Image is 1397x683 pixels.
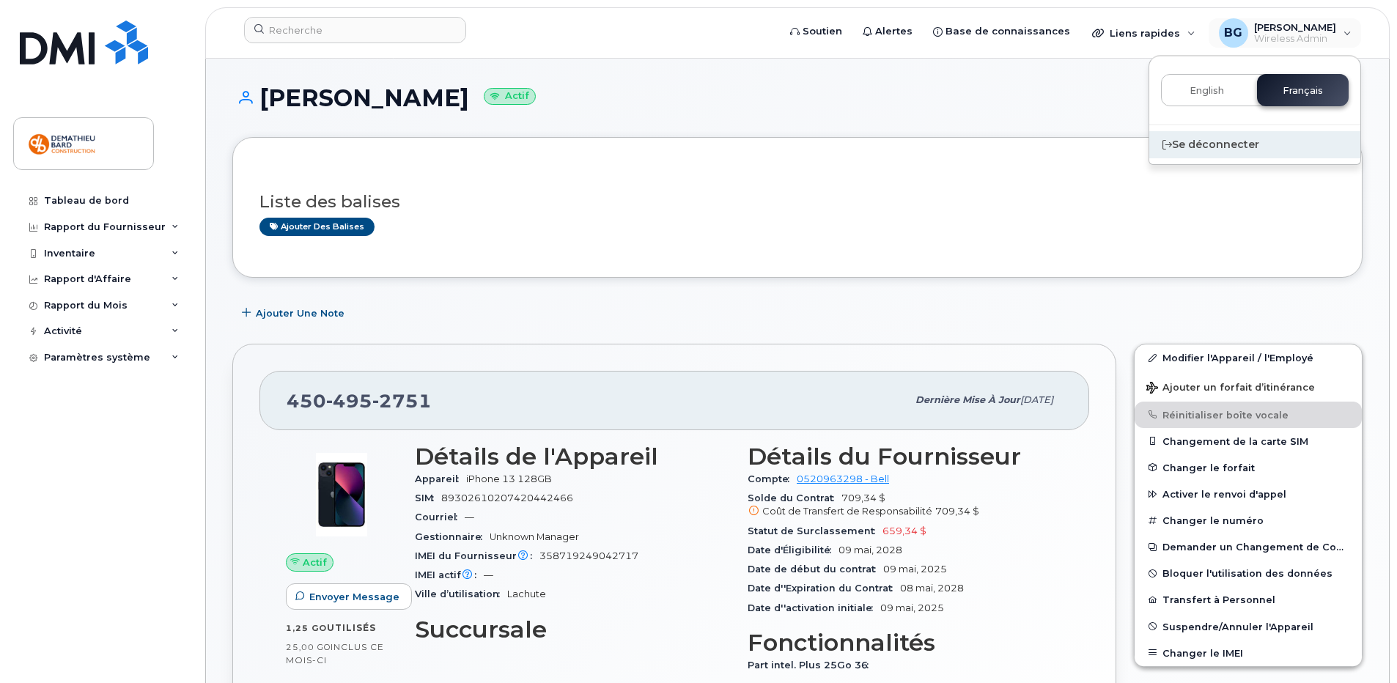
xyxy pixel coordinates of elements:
span: iPhone 13 128GB [466,473,552,484]
span: Lachute [507,588,546,599]
button: Bloquer l'utilisation des données [1135,560,1362,586]
button: Changer le IMEI [1135,640,1362,666]
span: Suspendre/Annuler l'Appareil [1162,621,1313,632]
span: [DATE] [1020,394,1053,405]
span: Activer le renvoi d'appel [1162,489,1286,500]
span: Statut de Surclassement [748,525,882,536]
span: 709,34 $ [748,492,1063,519]
span: 89302610207420442466 [441,492,573,503]
span: IMEI actif [415,569,484,580]
small: Actif [484,88,536,105]
span: Date d''activation initiale [748,602,880,613]
span: 1,25 Go [286,623,327,633]
button: Réinitialiser boîte vocale [1135,402,1362,428]
button: Ajouter un forfait d’itinérance [1135,372,1362,402]
span: 358719249042717 [539,550,638,561]
button: Ajouter une Note [232,300,357,326]
button: Activer le renvoi d'appel [1135,481,1362,507]
span: Compte [748,473,797,484]
h3: Fonctionnalités [748,630,1063,656]
span: Actif [303,555,327,569]
span: Appareil [415,473,466,484]
a: Modifier l'Appareil / l'Employé [1135,344,1362,371]
span: utilisés [327,622,376,633]
button: Changer le forfait [1135,454,1362,481]
h3: Détails de l'Appareil [415,443,730,470]
button: Envoyer Message [286,583,412,610]
span: 709,34 $ [935,506,979,517]
span: Dernière mise à jour [915,394,1020,405]
span: Courriel [415,512,465,523]
span: Gestionnaire [415,531,490,542]
span: Ville d’utilisation [415,588,507,599]
span: 659,34 $ [882,525,926,536]
span: Part intel. Plus 25Go 36 [748,660,876,671]
span: 25,00 Go [286,642,331,652]
span: Ajouter un forfait d’itinérance [1146,382,1315,396]
button: Changement de la carte SIM [1135,428,1362,454]
span: 09 mai, 2025 [880,602,944,613]
span: Changer le forfait [1162,462,1255,473]
span: 450 [287,390,432,412]
span: — [465,512,474,523]
span: SIM [415,492,441,503]
span: 08 mai, 2028 [900,583,964,594]
span: — [484,569,493,580]
a: Ajouter des balises [259,218,375,236]
span: English [1190,85,1224,97]
span: Date d''Expiration du Contrat [748,583,900,594]
span: 495 [326,390,372,412]
span: 09 mai, 2025 [883,564,947,575]
button: Transfert à Personnel [1135,586,1362,613]
h1: [PERSON_NAME] [232,85,1363,111]
button: Changer le numéro [1135,507,1362,534]
span: Solde du Contrat [748,492,841,503]
span: 09 mai, 2028 [838,544,902,555]
span: inclus ce mois-ci [286,641,384,665]
a: 0520963298 - Bell [797,473,889,484]
h3: Détails du Fournisseur [748,443,1063,470]
h3: Liste des balises [259,193,1335,211]
span: Ajouter une Note [256,306,344,320]
span: 2751 [372,390,432,412]
div: Se déconnecter [1149,131,1360,158]
h3: Succursale [415,616,730,643]
span: IMEI du Fournisseur [415,550,539,561]
button: Suspendre/Annuler l'Appareil [1135,613,1362,640]
span: Date de début du contrat [748,564,883,575]
span: Coût de Transfert de Responsabilité [762,506,932,517]
span: Envoyer Message [309,590,399,604]
button: Demander un Changement de Compte [1135,534,1362,560]
img: image20231002-3703462-1ig824h.jpeg [298,451,386,539]
span: Date d'Éligibilité [748,544,838,555]
span: Unknown Manager [490,531,579,542]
